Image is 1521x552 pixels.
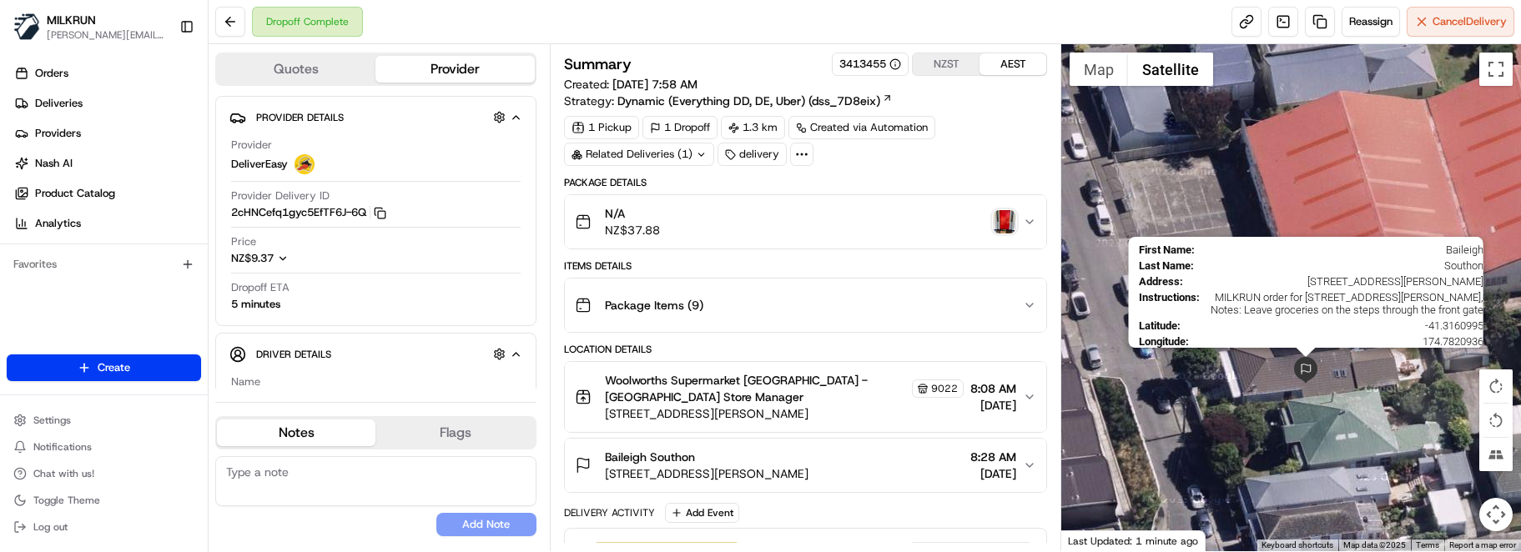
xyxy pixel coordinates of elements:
[564,506,655,519] div: Delivery Activity
[605,222,660,238] span: NZ$37.88
[1206,291,1483,316] span: MILKRUN order for [STREET_ADDRESS][PERSON_NAME], Notes: Leave groceries on the steps through the ...
[1479,438,1513,471] button: Tilt map
[7,462,201,485] button: Chat with us!
[970,380,1016,397] span: 8:08 AM
[35,216,81,231] span: Analytics
[7,409,201,432] button: Settings
[231,374,260,389] span: Name
[980,53,1046,75] button: AEST
[47,12,96,28] span: MILKRUN
[564,57,632,72] h3: Summary
[7,489,201,512] button: Toggle Theme
[1349,14,1393,29] span: Reassign
[33,467,94,480] span: Chat with us!
[605,205,660,222] span: N/A
[617,93,880,109] span: Dynamic (Everything DD, DE, Uber) (dss_7D8eix)
[1262,539,1333,551] button: Keyboard shortcuts
[295,154,315,174] img: delivereasy_logo.png
[33,494,100,507] span: Toggle Theme
[7,354,201,381] button: Create
[839,57,901,72] button: 3413455
[13,13,40,40] img: MILKRUN
[7,90,208,117] a: Deliveries
[931,382,958,395] span: 9022
[565,439,1046,492] button: Baileigh Southon[STREET_ADDRESS][PERSON_NAME]8:28 AM[DATE]
[564,143,714,166] div: Related Deliveries (1)
[565,279,1046,332] button: Package Items (9)
[33,440,92,454] span: Notifications
[7,60,208,87] a: Orders
[231,280,290,295] span: Dropoff ETA
[1479,53,1513,86] button: Toggle fullscreen view
[1186,319,1483,332] span: -41.3160995
[564,259,1047,273] div: Items Details
[564,176,1047,189] div: Package Details
[35,96,83,111] span: Deliveries
[665,503,739,523] button: Add Event
[35,186,115,201] span: Product Catalog
[229,103,522,131] button: Provider Details
[7,180,208,207] a: Product Catalog
[1416,540,1439,549] a: Terms (opens in new tab)
[605,297,703,314] span: Package Items ( 9 )
[1407,7,1514,37] button: CancelDelivery
[231,188,330,203] span: Provider Delivery ID
[1449,540,1516,549] a: Report a map error
[7,435,201,459] button: Notifications
[913,53,980,75] button: NZST
[231,157,288,172] span: DeliverEasy
[1065,529,1121,551] img: Google
[217,419,375,446] button: Notes
[35,156,73,171] span: Nash AI
[231,205,386,220] button: 2cHNCefq1gyc5EfTF6J-6Q
[1195,335,1483,348] span: 174.7820936
[605,372,909,405] span: Woolworths Supermarket [GEOGRAPHIC_DATA] - [GEOGRAPHIC_DATA] Store Manager
[1138,319,1180,332] span: Latitude :
[1201,243,1483,256] span: Baileigh
[7,150,208,177] a: Nash AI
[35,126,81,141] span: Providers
[642,116,718,139] div: 1 Dropoff
[1138,291,1199,316] span: Instructions :
[231,138,272,153] span: Provider
[1138,259,1193,272] span: Last Name :
[1065,529,1121,551] a: Open this area in Google Maps (opens a new window)
[47,28,166,42] button: [PERSON_NAME][EMAIL_ADDRESS][DOMAIN_NAME]
[565,362,1046,432] button: Woolworths Supermarket [GEOGRAPHIC_DATA] - [GEOGRAPHIC_DATA] Store Manager9022[STREET_ADDRESS][PE...
[33,414,71,427] span: Settings
[231,297,280,312] div: 5 minutes
[231,234,256,249] span: Price
[7,120,208,147] a: Providers
[605,405,964,422] span: [STREET_ADDRESS][PERSON_NAME]
[1433,14,1507,29] span: Cancel Delivery
[1189,275,1483,288] span: [STREET_ADDRESS][PERSON_NAME]
[721,116,785,139] div: 1.3 km
[1342,7,1400,37] button: Reassign
[256,111,344,124] span: Provider Details
[7,7,173,47] button: MILKRUNMILKRUN[PERSON_NAME][EMAIL_ADDRESS][DOMAIN_NAME]
[605,465,808,482] span: [STREET_ADDRESS][PERSON_NAME]
[229,340,522,368] button: Driver Details
[564,343,1047,356] div: Location Details
[564,76,698,93] span: Created:
[1138,275,1182,288] span: Address :
[33,520,68,534] span: Log out
[564,93,893,109] div: Strategy:
[565,195,1046,248] button: N/ANZ$37.88photo_proof_of_delivery image
[993,210,1016,233] img: photo_proof_of_delivery image
[970,449,1016,465] span: 8:28 AM
[617,93,893,109] a: Dynamic (Everything DD, DE, Uber) (dss_7D8eix)
[612,77,698,92] span: [DATE] 7:58 AM
[7,251,201,278] div: Favorites
[970,465,1016,482] span: [DATE]
[98,360,130,375] span: Create
[7,515,201,539] button: Log out
[788,116,935,139] a: Created via Automation
[7,210,208,237] a: Analytics
[231,251,274,265] span: NZ$9.37
[375,56,534,83] button: Provider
